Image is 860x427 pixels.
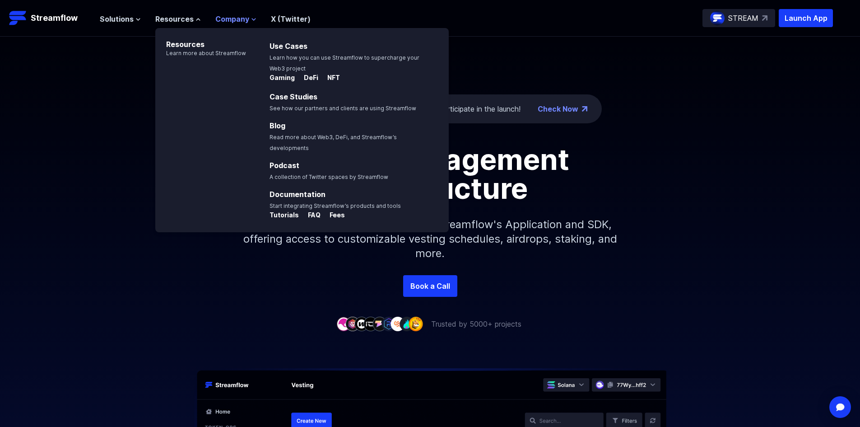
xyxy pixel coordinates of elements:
a: Tutorials [270,211,301,221]
p: Gaming [270,73,295,82]
img: top-right-arrow.svg [762,15,767,21]
img: company-4 [363,317,378,331]
a: Documentation [270,190,325,199]
a: Streamflow [9,9,91,27]
span: See how our partners and clients are using Streamflow [270,105,416,112]
span: Company [215,14,249,24]
a: Check Now [538,103,578,114]
p: FAQ [301,211,321,220]
a: NFT [320,74,340,83]
img: company-3 [354,317,369,331]
p: Fees [322,211,345,220]
a: Gaming [270,74,297,83]
button: Company [215,14,256,24]
a: FAQ [301,211,322,221]
img: top-right-arrow.png [582,106,587,112]
img: company-8 [400,317,414,331]
img: company-5 [372,317,387,331]
img: company-9 [409,317,423,331]
p: Simplify your token distribution with Streamflow's Application and SDK, offering access to custom... [236,203,624,275]
span: Resources [155,14,194,24]
p: Streamflow [31,12,78,24]
span: Read more about Web3, DeFi, and Streamflow’s developments [270,134,397,151]
a: Book a Call [403,275,457,297]
span: A collection of Twitter spaces by Streamflow [270,174,388,180]
span: Start integrating Streamflow’s products and tools [270,202,401,209]
span: Learn how you can use Streamflow to supercharge your Web3 project [270,54,419,72]
p: NFT [320,73,340,82]
img: streamflow-logo-circle.png [710,11,725,25]
a: STREAM [702,9,775,27]
a: Use Cases [270,42,307,51]
p: STREAM [728,13,758,23]
img: company-6 [381,317,396,331]
span: Solutions [100,14,134,24]
div: Open Intercom Messenger [829,396,851,418]
img: company-7 [390,317,405,331]
button: Solutions [100,14,141,24]
p: Resources [155,28,246,50]
img: company-2 [345,317,360,331]
img: Streamflow Logo [9,9,27,27]
p: Trusted by 5000+ projects [431,319,521,329]
button: Resources [155,14,201,24]
p: Learn more about Streamflow [155,50,246,57]
p: Tutorials [270,211,299,220]
a: DeFi [297,74,320,83]
p: DeFi [297,73,318,82]
a: Podcast [270,161,299,170]
img: company-1 [336,317,351,331]
a: Fees [322,211,345,221]
a: Case Studies [270,92,317,101]
button: Launch App [779,9,833,27]
a: Blog [270,121,285,130]
a: X (Twitter) [271,14,311,23]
